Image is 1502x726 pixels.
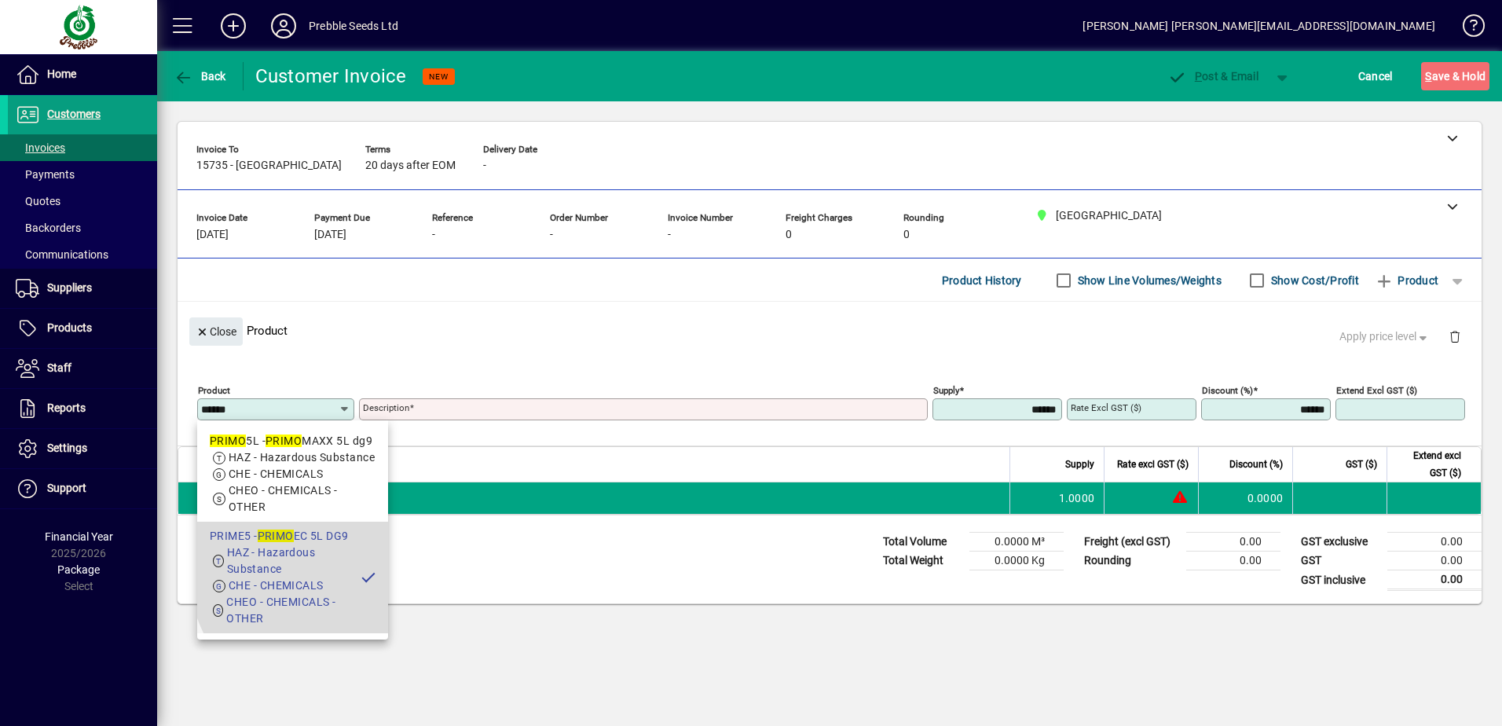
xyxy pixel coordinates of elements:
[1198,482,1292,514] td: 0.0000
[47,482,86,494] span: Support
[157,62,244,90] app-page-header-button: Back
[178,302,1482,359] div: Product
[1083,13,1435,38] div: [PERSON_NAME] [PERSON_NAME][EMAIL_ADDRESS][DOMAIN_NAME]
[1387,533,1482,552] td: 0.00
[365,159,456,172] span: 20 days after EOM
[786,229,792,241] span: 0
[936,266,1028,295] button: Product History
[942,268,1022,293] span: Product History
[189,317,243,346] button: Close
[8,269,157,308] a: Suppliers
[483,159,486,172] span: -
[1076,533,1186,552] td: Freight (excl GST)
[432,229,435,241] span: -
[174,70,226,82] span: Back
[8,55,157,94] a: Home
[1117,456,1189,473] span: Rate excl GST ($)
[1293,570,1387,590] td: GST inclusive
[933,385,959,396] mat-label: Supply
[1186,552,1280,570] td: 0.00
[1421,62,1489,90] button: Save & Hold
[16,195,60,207] span: Quotes
[8,214,157,241] a: Backorders
[1202,385,1253,396] mat-label: Discount (%)
[8,429,157,468] a: Settings
[1195,70,1202,82] span: P
[1075,273,1222,288] label: Show Line Volumes/Weights
[8,309,157,348] a: Products
[1425,70,1431,82] span: S
[45,530,113,543] span: Financial Year
[47,401,86,414] span: Reports
[8,469,157,508] a: Support
[255,64,407,89] div: Customer Invoice
[429,71,449,82] span: NEW
[1451,3,1482,54] a: Knowledge Base
[1076,552,1186,570] td: Rounding
[8,389,157,428] a: Reports
[1336,385,1417,396] mat-label: Extend excl GST ($)
[1436,317,1474,355] button: Delete
[57,563,100,576] span: Package
[363,402,409,413] mat-label: Description
[47,361,71,374] span: Staff
[1387,552,1482,570] td: 0.00
[1268,273,1359,288] label: Show Cost/Profit
[875,552,969,570] td: Total Weight
[1425,64,1486,89] span: ave & Hold
[16,141,65,154] span: Invoices
[1167,70,1258,82] span: ost & Email
[185,324,247,338] app-page-header-button: Close
[1293,552,1387,570] td: GST
[1346,456,1377,473] span: GST ($)
[1354,62,1397,90] button: Cancel
[47,68,76,80] span: Home
[47,281,92,294] span: Suppliers
[1059,490,1095,506] span: 1.0000
[668,229,671,241] span: -
[8,188,157,214] a: Quotes
[196,229,229,241] span: [DATE]
[258,12,309,40] button: Profile
[1339,328,1431,345] span: Apply price level
[8,349,157,388] a: Staff
[550,229,553,241] span: -
[238,456,257,473] span: Item
[47,108,101,120] span: Customers
[47,321,92,334] span: Products
[1229,456,1283,473] span: Discount (%)
[1397,447,1461,482] span: Extend excl GST ($)
[208,12,258,40] button: Add
[293,456,341,473] span: Description
[1333,323,1437,351] button: Apply price level
[1387,570,1482,590] td: 0.00
[875,533,969,552] td: Total Volume
[1159,62,1266,90] button: Post & Email
[16,222,81,234] span: Backorders
[969,533,1064,552] td: 0.0000 M³
[8,134,157,161] a: Invoices
[1358,64,1393,89] span: Cancel
[1293,533,1387,552] td: GST exclusive
[198,385,230,396] mat-label: Product
[969,552,1064,570] td: 0.0000 Kg
[903,229,910,241] span: 0
[314,229,346,241] span: [DATE]
[16,248,108,261] span: Communications
[47,442,87,454] span: Settings
[256,489,274,507] span: CHRISTCHURCH
[1186,533,1280,552] td: 0.00
[196,159,342,172] span: 15735 - [GEOGRAPHIC_DATA]
[8,161,157,188] a: Payments
[8,241,157,268] a: Communications
[1436,329,1474,343] app-page-header-button: Delete
[1071,402,1141,413] mat-label: Rate excl GST ($)
[16,168,75,181] span: Payments
[196,319,236,345] span: Close
[309,13,398,38] div: Prebble Seeds Ltd
[170,62,230,90] button: Back
[1065,456,1094,473] span: Supply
